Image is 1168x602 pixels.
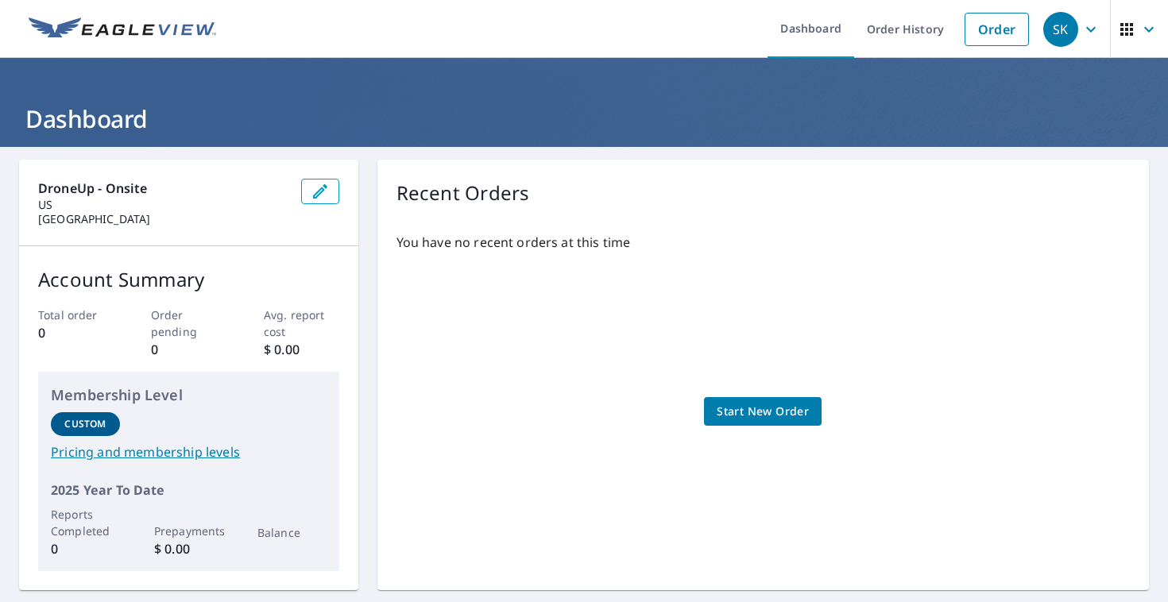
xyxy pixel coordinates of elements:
[704,397,822,426] a: Start New Order
[965,13,1029,46] a: Order
[38,265,339,294] p: Account Summary
[717,402,809,422] span: Start New Order
[51,480,327,500] p: 2025 Year To Date
[38,179,288,198] p: DroneUp - onsite
[396,233,1130,252] p: You have no recent orders at this time
[154,523,223,539] p: Prepayments
[38,307,114,323] p: Total order
[38,323,114,342] p: 0
[51,506,120,539] p: Reports Completed
[51,539,120,558] p: 0
[51,384,327,406] p: Membership Level
[19,102,1149,135] h1: Dashboard
[257,524,327,541] p: Balance
[151,307,226,340] p: Order pending
[51,442,327,461] a: Pricing and membership levels
[264,307,339,340] p: Avg. report cost
[396,179,530,207] p: Recent Orders
[38,212,288,226] p: [GEOGRAPHIC_DATA]
[38,198,288,212] p: US
[64,417,106,431] p: Custom
[29,17,216,41] img: EV Logo
[1043,12,1078,47] div: SK
[151,340,226,359] p: 0
[154,539,223,558] p: $ 0.00
[264,340,339,359] p: $ 0.00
